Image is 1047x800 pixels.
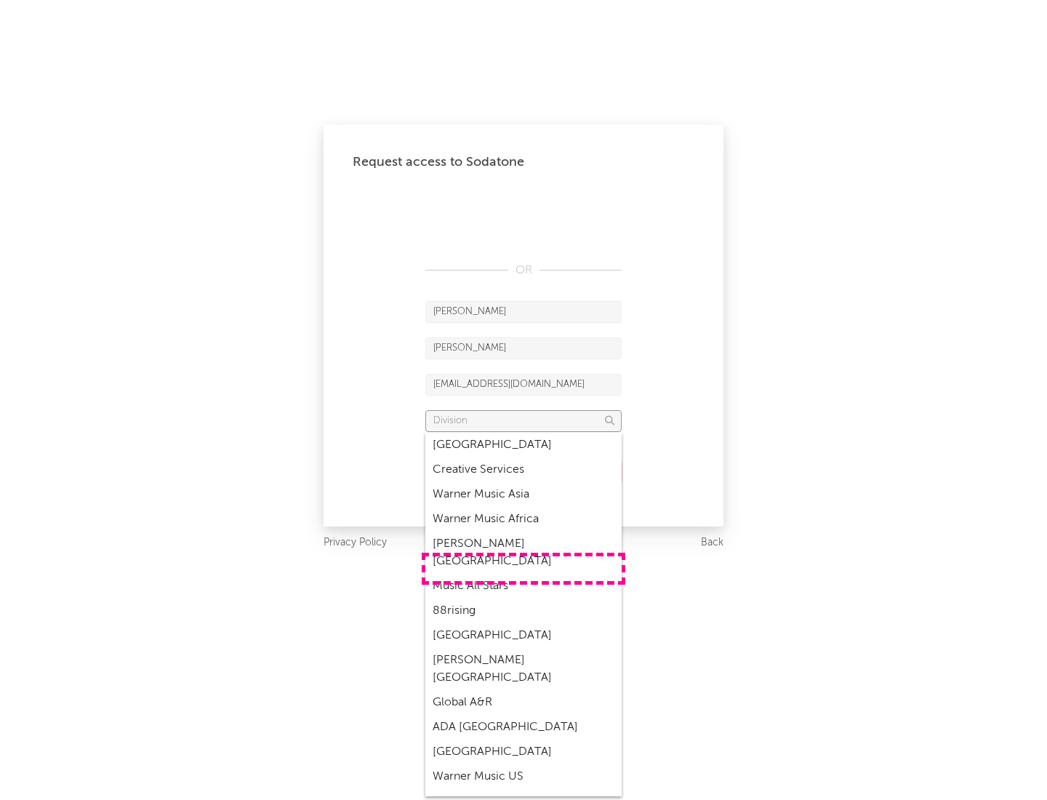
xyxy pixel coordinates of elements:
[425,507,622,532] div: Warner Music Africa
[425,374,622,396] input: Email
[425,648,622,690] div: [PERSON_NAME] [GEOGRAPHIC_DATA]
[425,532,622,574] div: [PERSON_NAME] [GEOGRAPHIC_DATA]
[425,337,622,359] input: Last Name
[324,534,387,552] a: Privacy Policy
[425,457,622,482] div: Creative Services
[425,482,622,507] div: Warner Music Asia
[425,599,622,623] div: 88rising
[425,623,622,648] div: [GEOGRAPHIC_DATA]
[425,574,622,599] div: Music All Stars
[425,764,622,789] div: Warner Music US
[425,262,622,279] div: OR
[425,410,622,432] input: Division
[425,715,622,740] div: ADA [GEOGRAPHIC_DATA]
[425,690,622,715] div: Global A&R
[701,534,723,552] a: Back
[425,740,622,764] div: [GEOGRAPHIC_DATA]
[353,153,694,171] div: Request access to Sodatone
[425,301,622,323] input: First Name
[425,433,622,457] div: [GEOGRAPHIC_DATA]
